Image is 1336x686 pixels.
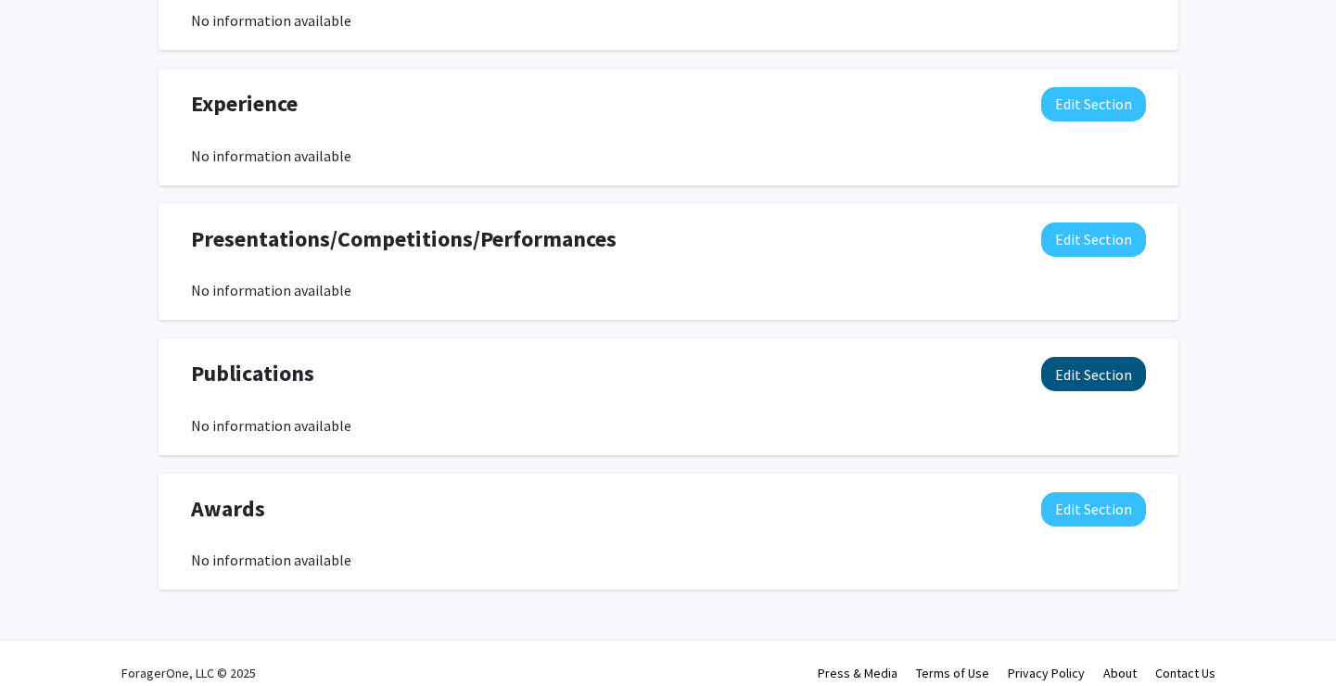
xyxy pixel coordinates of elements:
[191,87,298,121] span: Experience
[1103,665,1137,681] a: About
[191,357,314,390] span: Publications
[1041,492,1146,527] button: Edit Awards
[1155,665,1215,681] a: Contact Us
[1041,87,1146,121] button: Edit Experience
[191,492,265,526] span: Awards
[191,549,1146,571] div: No information available
[1041,357,1146,391] button: Edit Publications
[916,665,989,681] a: Terms of Use
[191,414,1146,437] div: No information available
[191,279,1146,301] div: No information available
[1008,665,1085,681] a: Privacy Policy
[818,665,897,681] a: Press & Media
[1041,222,1146,257] button: Edit Presentations/Competitions/Performances
[191,9,1146,32] div: No information available
[191,222,617,256] span: Presentations/Competitions/Performances
[191,145,1146,167] div: No information available
[14,603,79,672] iframe: Chat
